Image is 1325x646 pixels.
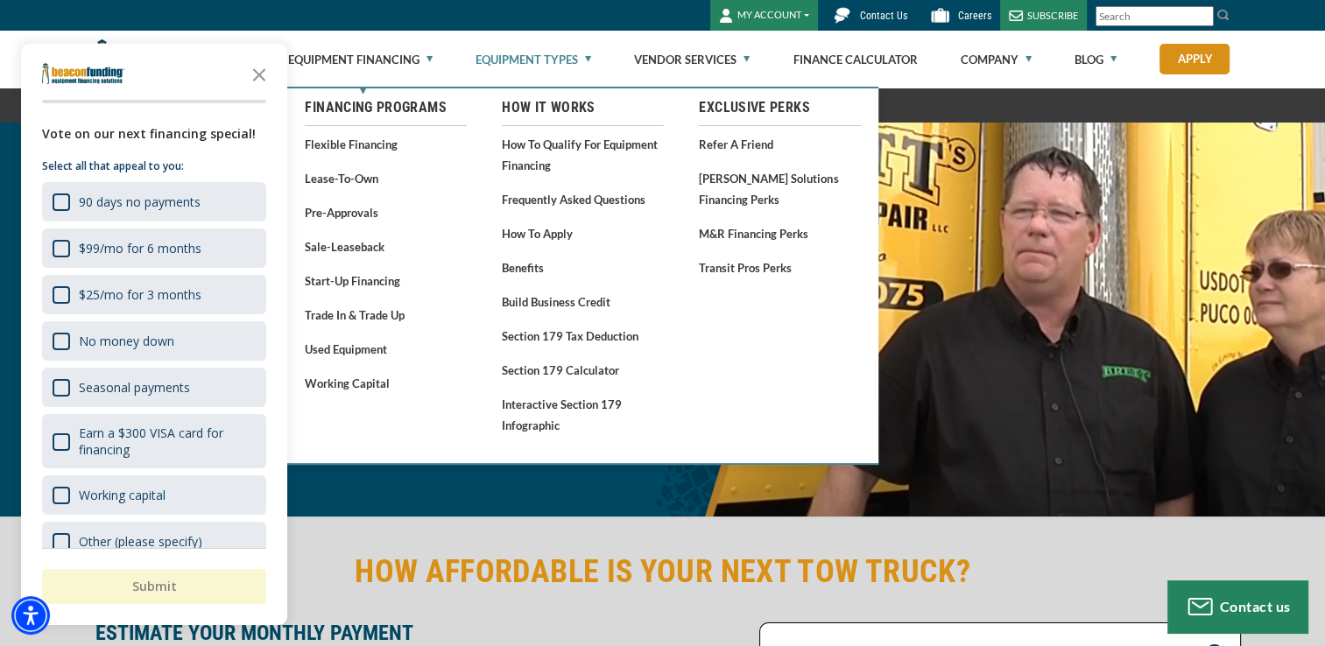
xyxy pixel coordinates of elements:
a: Trade In & Trade Up [305,304,467,326]
button: Submit [42,569,266,604]
div: $25/mo for 3 months [42,275,266,314]
a: Exclusive Perks [699,97,861,118]
a: Benefits [502,256,664,278]
button: Contact us [1167,580,1307,633]
a: Frequently Asked Questions [502,188,664,210]
span: Contact us [1220,598,1291,614]
img: Company logo [42,63,124,84]
a: Section 179 Calculator [502,359,664,381]
a: Transit Pros Perks [699,256,861,278]
div: 90 days no payments [79,193,201,210]
a: Build Business Credit [502,291,664,312]
a: M&R Financing Perks [699,222,861,244]
a: Apply [1159,44,1230,74]
span: Careers [958,10,991,22]
p: ESTIMATE YOUR MONTHLY PAYMENT [95,622,749,643]
div: Other (please specify) [79,533,202,550]
img: Beacon Funding Corporation logo [95,31,251,88]
input: Search [1096,6,1214,26]
a: Company [961,32,1032,88]
div: Earn a $300 VISA card for financing [79,425,256,458]
a: Working Capital [305,372,467,394]
div: Survey [21,44,287,625]
div: Vote on our next financing special! [42,124,266,144]
a: Section 179 Tax Deduction [502,325,664,347]
a: Used Equipment [305,338,467,360]
div: Working capital [42,475,266,515]
div: Earn a $300 VISA card for financing [42,414,266,468]
div: Accessibility Menu [11,596,50,635]
a: Pre-approvals [305,201,467,223]
a: Blog [1075,32,1117,88]
button: Close the survey [242,56,277,91]
div: 90 days no payments [42,182,266,221]
a: Lease-To-Own [305,167,467,189]
a: Start-Up Financing [305,270,467,291]
a: Finance Calculator [793,32,917,88]
a: How to Apply [502,222,664,244]
a: Financing Programs [305,97,467,118]
h2: HOW AFFORDABLE IS YOUR NEXT TOW TRUCK? [95,551,1230,592]
a: Equipment Financing [288,32,433,88]
a: How to Qualify for Equipment Financing [502,133,664,176]
img: Search [1216,8,1230,22]
a: Refer a Friend [699,133,861,155]
a: Flexible Financing [305,133,467,155]
p: Select all that appeal to you: [42,158,266,175]
div: No money down [42,321,266,361]
a: How It Works [502,97,664,118]
a: [PERSON_NAME] Solutions Financing Perks [699,167,861,210]
a: Vendor Services [634,32,750,88]
div: Seasonal payments [42,368,266,407]
a: Sale-Leaseback [305,235,467,257]
div: $25/mo for 3 months [79,286,201,303]
a: Interactive Section 179 Infographic [502,393,664,436]
div: Seasonal payments [79,379,190,396]
a: Equipment Types [476,32,591,88]
a: Clear search text [1195,10,1209,24]
div: Working capital [79,487,166,503]
div: $99/mo for 6 months [79,240,201,256]
div: Other (please specify) [42,522,266,561]
div: $99/mo for 6 months [42,228,266,268]
div: No money down [79,333,174,349]
span: Contact Us [860,10,907,22]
